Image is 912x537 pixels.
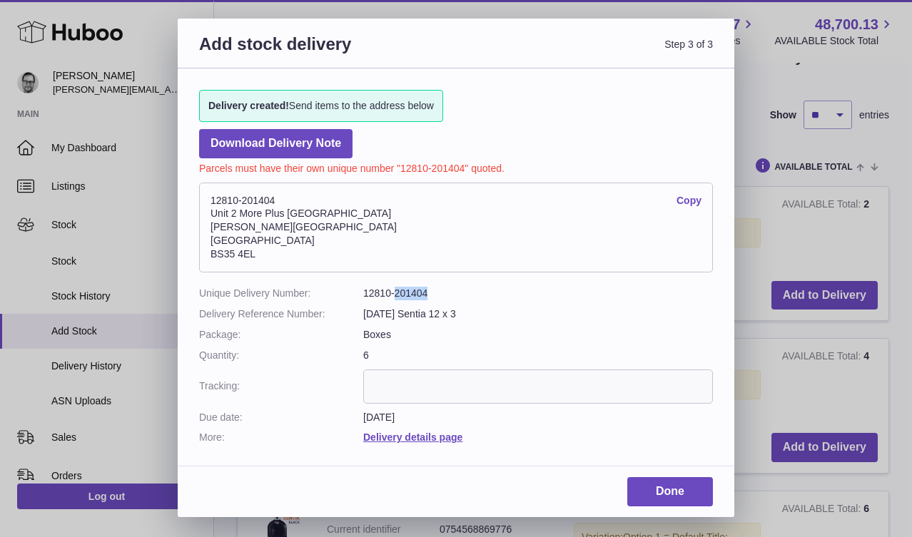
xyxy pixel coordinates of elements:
[199,129,353,158] a: Download Delivery Note
[199,369,363,404] dt: Tracking:
[363,328,713,342] dd: Boxes
[363,307,713,321] dd: [DATE] Sentia 12 x 3
[39,90,50,101] img: tab_domain_overview_orange.svg
[363,349,713,362] dd: 6
[199,349,363,362] dt: Quantity:
[158,91,240,101] div: Keywords by Traffic
[456,33,713,72] span: Step 3 of 3
[23,23,34,34] img: logo_orange.svg
[199,33,456,72] h3: Add stock delivery
[363,287,713,300] dd: 12810-201404
[37,37,157,48] div: Domain: [DOMAIN_NAME]
[199,287,363,300] dt: Unique Delivery Number:
[677,194,701,208] a: Copy
[142,90,153,101] img: tab_keywords_by_traffic_grey.svg
[199,328,363,342] dt: Package:
[23,37,34,48] img: website_grey.svg
[363,431,462,443] a: Delivery details page
[40,23,70,34] div: v 4.0.25
[199,411,363,424] dt: Due date:
[208,99,434,113] span: Send items to the address below
[199,158,713,175] p: Parcels must have their own unique number "12810-201404" quoted.
[54,91,128,101] div: Domain Overview
[199,307,363,321] dt: Delivery Reference Number:
[363,411,713,424] dd: [DATE]
[199,431,363,444] dt: More:
[627,477,713,506] a: Done
[199,183,713,272] address: 12810-201404 Unit 2 More Plus [GEOGRAPHIC_DATA] [PERSON_NAME][GEOGRAPHIC_DATA] [GEOGRAPHIC_DATA] ...
[208,100,289,111] strong: Delivery created!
